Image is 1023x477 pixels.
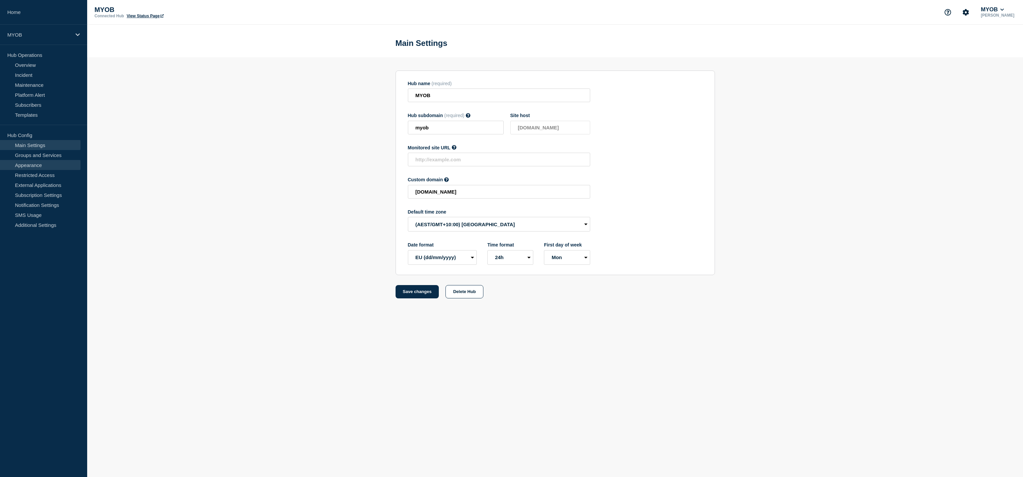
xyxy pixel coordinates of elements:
[408,88,590,102] input: Hub name
[959,5,973,19] button: Account settings
[408,113,443,118] span: Hub subdomain
[979,13,1016,18] p: [PERSON_NAME]
[408,145,450,150] span: Monitored site URL
[979,6,1005,13] button: MYOB
[544,242,590,247] div: First day of week
[544,250,590,265] select: First day of week
[408,209,590,215] div: Default time zone
[7,32,71,38] p: MYOB
[408,242,477,247] div: Date format
[510,121,590,134] input: Site host
[94,14,124,18] p: Connected Hub
[408,250,477,265] select: Date format
[408,177,443,182] span: Custom domain
[396,39,447,48] h1: Main Settings
[408,81,590,86] div: Hub name
[396,285,439,298] button: Save changes
[94,6,228,14] p: MYOB
[487,242,533,247] div: Time format
[127,14,164,18] a: View Status Page
[431,81,452,86] span: (required)
[445,285,483,298] button: Delete Hub
[408,217,590,232] select: Default time zone
[444,113,464,118] span: (required)
[941,5,955,19] button: Support
[510,113,590,118] div: Site host
[408,153,590,166] input: http://example.com
[487,250,533,265] select: Time format
[408,121,504,134] input: sample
